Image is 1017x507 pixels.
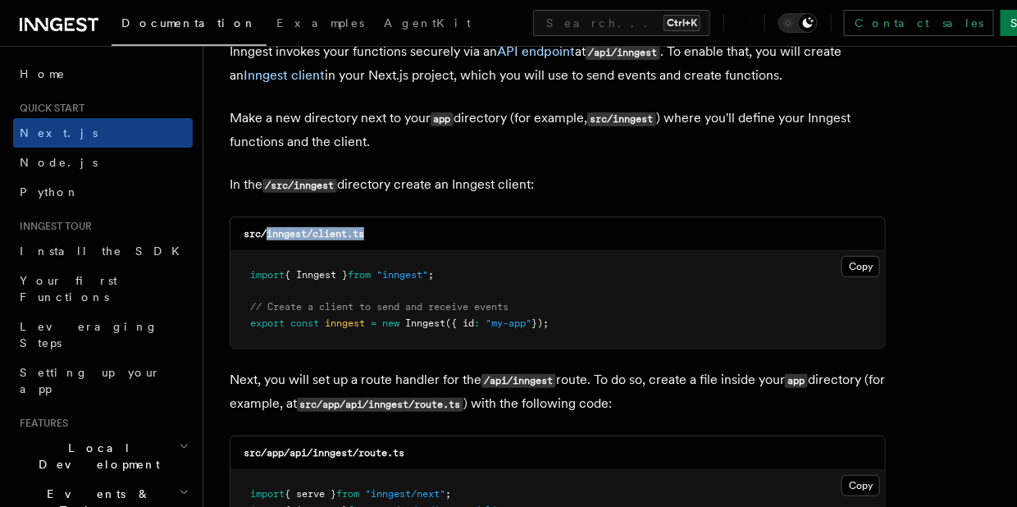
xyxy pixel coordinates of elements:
span: from [348,269,371,281]
span: ; [445,488,451,500]
span: Inngest [405,317,445,329]
button: Toggle dark mode [778,13,818,33]
a: Your first Functions [13,266,193,312]
p: Make a new directory next to your directory (for example, ) where you'll define your Inngest func... [230,107,886,153]
span: "inngest" [376,269,428,281]
span: export [250,317,285,329]
button: Local Development [13,433,193,479]
a: Leveraging Steps [13,312,193,358]
p: Inngest invokes your functions securely via an at . To enable that, you will create an in your Ne... [230,40,886,87]
a: API endpoint [497,43,575,59]
button: Copy [841,475,880,496]
span: import [250,269,285,281]
a: Next.js [13,118,193,148]
span: { Inngest } [285,269,348,281]
span: inngest [325,317,365,329]
code: /api/inngest [481,374,556,388]
a: AgentKit [374,5,481,44]
button: Copy [841,256,880,277]
a: Node.js [13,148,193,177]
span: Quick start [13,102,84,115]
span: AgentKit [384,16,471,30]
span: }); [531,317,549,329]
span: ({ id [445,317,474,329]
a: Contact sales [844,10,994,36]
span: Features [13,417,68,430]
code: app [785,374,808,388]
code: src/inngest [587,112,656,126]
span: = [371,317,376,329]
a: Examples [267,5,374,44]
code: /api/inngest [586,46,660,60]
a: Python [13,177,193,207]
span: Your first Functions [20,274,117,304]
span: "inngest/next" [365,488,445,500]
a: Home [13,59,193,89]
code: app [431,112,454,126]
span: { serve } [285,488,336,500]
p: Next, you will set up a route handler for the route. To do so, create a file inside your director... [230,368,886,416]
a: Documentation [112,5,267,46]
span: Documentation [121,16,257,30]
span: Python [20,185,80,199]
span: Node.js [20,156,98,169]
a: Inngest client [244,67,325,83]
a: Setting up your app [13,358,193,404]
kbd: Ctrl+K [664,15,700,31]
span: Home [20,66,66,82]
button: Search...Ctrl+K [533,10,710,36]
span: // Create a client to send and receive events [250,301,508,313]
span: Leveraging Steps [20,320,158,349]
code: /src/inngest [262,179,337,193]
span: ; [428,269,434,281]
span: Examples [276,16,364,30]
span: Setting up your app [20,366,161,395]
span: "my-app" [486,317,531,329]
span: from [336,488,359,500]
span: const [290,317,319,329]
span: Next.js [20,126,98,139]
code: src/inngest/client.ts [244,228,364,240]
span: Local Development [13,440,179,473]
span: : [474,317,480,329]
span: Inngest tour [13,220,92,233]
code: src/app/api/inngest/route.ts [297,398,463,412]
p: In the directory create an Inngest client: [230,173,886,197]
span: new [382,317,399,329]
code: src/app/api/inngest/route.ts [244,447,404,459]
span: Install the SDK [20,244,189,258]
span: import [250,488,285,500]
a: Install the SDK [13,236,193,266]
